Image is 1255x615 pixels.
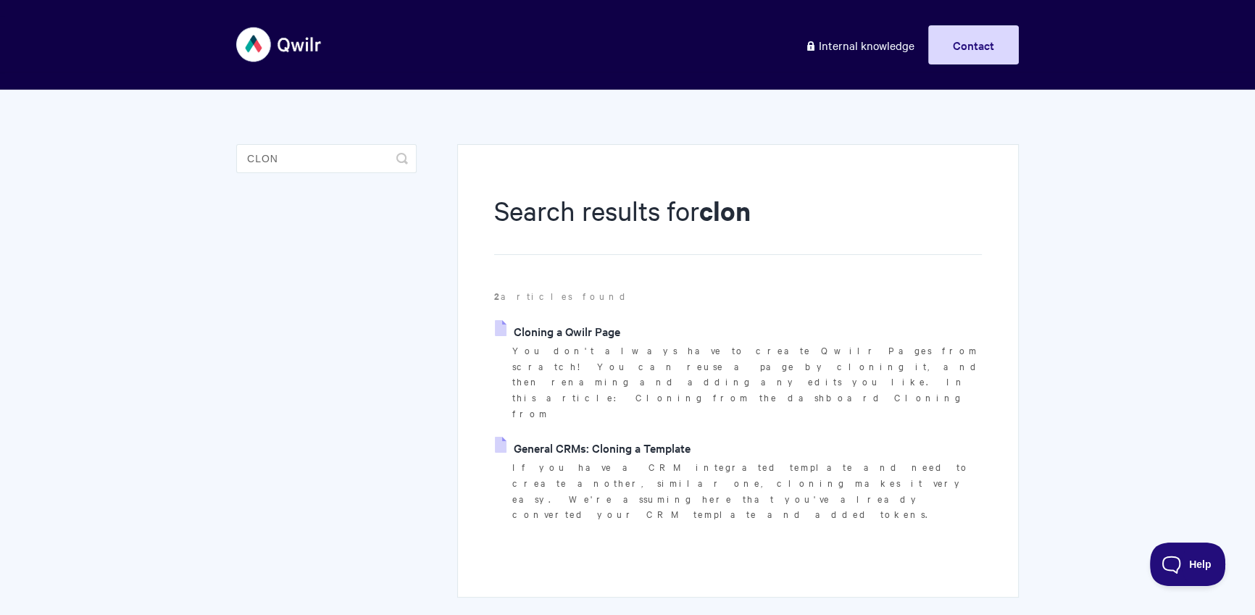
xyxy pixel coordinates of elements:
[928,25,1019,64] a: Contact
[512,343,982,422] p: You don't always have to create Qwilr Pages from scratch! You can reuse a page by cloning it, and...
[494,288,982,304] p: articles found
[236,17,322,72] img: Qwilr Help Center
[494,289,501,303] strong: 2
[512,459,982,522] p: If you have a CRM integrated template and need to create another, similar one, cloning makes it v...
[495,320,620,342] a: Cloning a Qwilr Page
[794,25,925,64] a: Internal knowledge
[494,192,982,255] h1: Search results for
[699,193,751,228] strong: clon
[1150,543,1226,586] iframe: Toggle Customer Support
[236,144,417,173] input: Search
[495,437,691,459] a: General CRMs: Cloning a Template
